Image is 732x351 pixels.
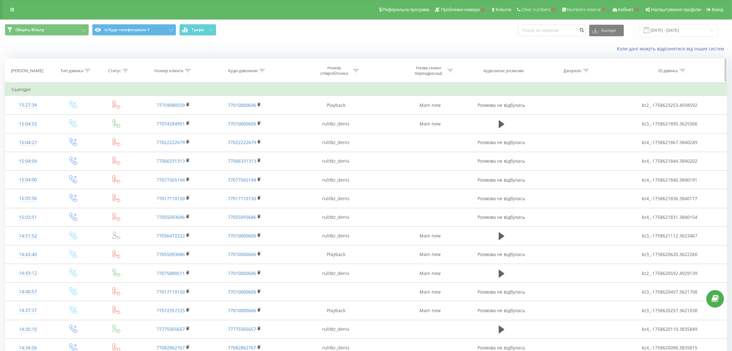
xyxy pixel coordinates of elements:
span: Розмова не відбулась [478,195,525,201]
a: 77010000606 [228,102,256,108]
div: 14:43:12 [12,267,44,279]
div: 15:04:04 [12,155,44,167]
td: kz4_-1758621840.3840191 [613,171,727,189]
button: Оберіть Фільтр [5,24,89,36]
span: Розмова не відбулась [478,177,525,183]
div: 14:37:37 [12,304,44,317]
a: 77077565194 [228,177,256,183]
td: kz3_-1758620457.3621708 [613,283,727,301]
span: Розмова не відбулась [478,139,525,145]
a: 77022222679 [157,139,185,145]
a: 77075880511 [157,270,185,276]
td: Main new [393,283,467,301]
span: Розмова не відбулась [478,307,525,313]
td: rulitkz_denis [279,171,393,189]
div: 15:03:56 [12,192,44,205]
td: rulitkz_denis [279,264,393,283]
button: Графік [179,24,216,36]
button: Експорт [589,25,624,36]
div: Аудіозапис розмови [483,68,524,73]
span: Розмова не відбулась [478,251,525,257]
a: 77055093686 [228,214,256,220]
span: Розмова не відбулась [478,158,525,164]
span: Розмова не відбулась [478,102,525,108]
a: 77082862767 [228,345,256,351]
td: rulitkz_denis [279,320,393,338]
td: Main new [393,115,467,133]
td: kz3_-1758620620.3622260 [613,245,727,264]
div: Статус [108,68,121,73]
span: Реферальна програма [383,7,430,12]
td: rulitkz_denis [279,115,393,133]
a: 77775565657 [228,326,256,332]
span: Налаштування профілю [651,7,701,12]
td: kz4_-1758620110.3835849 [613,320,727,338]
td: Playback [279,96,393,115]
span: Clear numbers [521,7,550,12]
a: 77759088559 [157,102,185,108]
div: Номер клієнта [154,68,183,73]
a: 77017110150 [157,289,185,295]
a: 77775565657 [157,326,185,332]
td: kz3_-1758621112.3623467 [613,227,727,245]
span: Numbers reserve [567,7,601,12]
td: Playback [279,245,393,264]
td: Main new [393,301,467,320]
div: Куди дзвонили [228,68,258,73]
span: Клієнти [496,7,512,12]
td: rulitkz_denis [279,189,393,208]
a: 77082862767 [157,345,185,351]
a: 77022222679 [228,139,256,145]
a: 77055093686 [157,214,185,220]
span: Розмова не відбулась [478,214,525,220]
td: kz2_-1758620592.4929139 [613,264,727,283]
div: 14:40:57 [12,286,44,298]
div: 14:35:10 [12,323,44,336]
div: 15:27:34 [12,99,44,111]
div: 15:04:00 [12,174,44,186]
a: 77077565194 [157,177,185,183]
a: 77056472222 [157,233,185,239]
div: 15:04:55 [12,118,44,130]
a: 77017110150 [157,195,185,201]
td: kz4_-1758621844.3840202 [613,152,727,170]
td: rulitkz_denis [279,208,393,227]
div: ID дзвінка [659,68,678,73]
td: kz4_-1758621831.3840154 [613,208,727,227]
td: rulitkz_denis [279,152,393,170]
div: 14:51:52 [12,230,44,242]
a: 77074284951 [157,121,185,127]
div: [PERSON_NAME] [11,68,43,73]
a: 77066331313 [228,158,256,164]
div: Назва схеми переадресації [411,65,446,76]
div: 15:04:27 [12,136,44,149]
a: 77072357225 [157,307,185,313]
span: Розмова не відбулась [478,289,525,295]
a: 77010000606 [228,233,256,239]
td: Playback [279,301,393,320]
td: kz4_-1758621867.3840249 [613,133,727,152]
a: 77017110150 [228,195,256,201]
span: Кабінет [618,7,634,12]
a: 77010000606 [228,307,256,313]
a: 77010000606 [228,251,256,257]
span: Розмова не відбулась [478,345,525,351]
span: Оберіть Фільтр [15,27,44,32]
div: 14:43:40 [12,248,44,261]
td: kz4_-1758621836.3840177 [613,189,727,208]
span: Вихід [712,7,723,12]
div: Номер співробітника [317,65,351,76]
button: id Куди телефонували 1 [92,24,176,36]
a: 77066331313 [157,158,185,164]
td: kz2_-1758623253.4938592 [613,96,727,115]
td: kz3_-1758620257.3621038 [613,301,727,320]
a: Коли дані можуть відрізнятися вiд інших систем [617,46,727,52]
div: Джерело [564,68,581,73]
td: Main new [393,96,467,115]
a: 77010000606 [228,289,256,295]
span: Проблемні номери [441,7,480,12]
div: 15:03:51 [12,211,44,224]
td: Main new [393,227,467,245]
td: Main new [393,245,467,264]
div: Тип дзвінка [60,68,83,73]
